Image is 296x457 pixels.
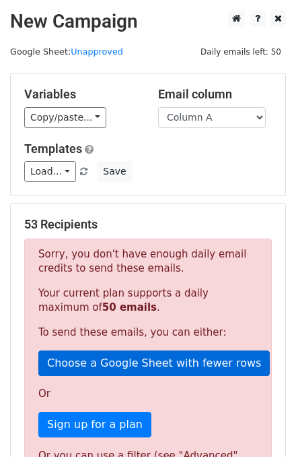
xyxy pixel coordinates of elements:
iframe: Chat Widget [229,392,296,457]
p: Sorry, you don't have enough daily email credits to send these emails. [38,247,258,276]
a: Load... [24,161,76,182]
span: Daily emails left: 50 [196,44,286,59]
a: Choose a Google Sheet with fewer rows [38,351,270,376]
a: Unapproved [71,47,123,57]
h5: Variables [24,87,138,102]
p: To send these emails, you can either: [38,326,258,340]
a: Templates [24,142,82,156]
a: Copy/paste... [24,107,106,128]
h5: 53 Recipients [24,217,272,232]
strong: 50 emails [102,301,157,313]
small: Google Sheet: [10,47,123,57]
h2: New Campaign [10,10,286,33]
button: Save [97,161,132,182]
h5: Email column [158,87,272,102]
p: Or [38,387,258,401]
a: Daily emails left: 50 [196,47,286,57]
a: Sign up for a plan [38,412,151,437]
p: Your current plan supports a daily maximum of . [38,286,258,315]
